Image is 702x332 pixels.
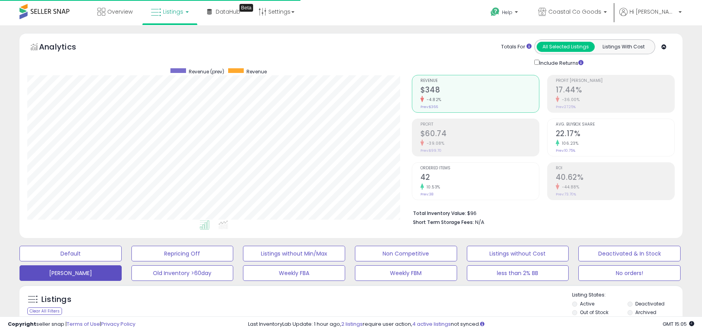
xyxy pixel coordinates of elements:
[131,246,234,261] button: Repricing Off
[559,140,579,146] small: 106.23%
[355,246,457,261] button: Non Competitive
[548,8,601,16] span: Coastal Co Goods
[19,246,122,261] button: Default
[501,43,532,51] div: Totals For
[67,320,100,328] a: Terms of Use
[528,58,593,67] div: Include Returns
[420,166,539,170] span: Ordered Items
[420,148,441,153] small: Prev: $99.70
[556,85,674,96] h2: 17.44%
[559,184,580,190] small: -44.88%
[8,320,36,328] strong: Copyright
[243,265,345,281] button: Weekly FBA
[475,218,484,226] span: N/A
[490,7,500,17] i: Get Help
[537,42,595,52] button: All Selected Listings
[572,291,682,299] p: Listing States:
[420,105,438,109] small: Prev: $366
[420,85,539,96] h2: $348
[556,123,674,127] span: Avg. Buybox Share
[467,265,569,281] button: less than 2% BB
[578,246,681,261] button: Deactivated & In Stock
[246,68,267,75] span: Revenue
[556,166,674,170] span: ROI
[39,41,91,54] h5: Analytics
[107,8,133,16] span: Overview
[424,184,440,190] small: 10.53%
[424,97,441,103] small: -4.82%
[420,173,539,183] h2: 42
[239,4,253,12] div: Tooltip anchor
[556,173,674,183] h2: 40.62%
[163,8,183,16] span: Listings
[556,148,575,153] small: Prev: 10.75%
[467,246,569,261] button: Listings without Cost
[556,79,674,83] span: Profit [PERSON_NAME]
[412,320,451,328] a: 4 active listings
[580,300,594,307] label: Active
[629,8,676,16] span: Hi [PERSON_NAME]
[413,208,669,217] li: $96
[420,129,539,140] h2: $60.74
[341,320,363,328] a: 2 listings
[619,8,682,25] a: Hi [PERSON_NAME]
[502,9,512,16] span: Help
[189,68,224,75] span: Revenue (prev)
[580,309,608,316] label: Out of Stock
[248,321,694,328] div: Last InventoryLab Update: 1 hour ago, require user action, not synced.
[578,265,681,281] button: No orders!
[594,42,652,52] button: Listings With Cost
[420,79,539,83] span: Revenue
[243,246,345,261] button: Listings without Min/Max
[27,307,62,315] div: Clear All Filters
[635,309,656,316] label: Archived
[635,300,665,307] label: Deactivated
[131,265,234,281] button: Old Inventory >60day
[413,219,474,225] b: Short Term Storage Fees:
[420,192,433,197] small: Prev: 38
[556,129,674,140] h2: 22.17%
[355,265,457,281] button: Weekly FBM
[101,320,135,328] a: Privacy Policy
[413,210,466,217] b: Total Inventory Value:
[216,8,240,16] span: DataHub
[420,123,539,127] span: Profit
[663,320,694,328] span: 2025-10-10 15:05 GMT
[19,265,122,281] button: [PERSON_NAME]
[484,1,526,25] a: Help
[559,97,580,103] small: -36.00%
[41,294,71,305] h5: Listings
[8,321,135,328] div: seller snap | |
[556,105,576,109] small: Prev: 27.25%
[556,192,576,197] small: Prev: 73.70%
[424,140,445,146] small: -39.08%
